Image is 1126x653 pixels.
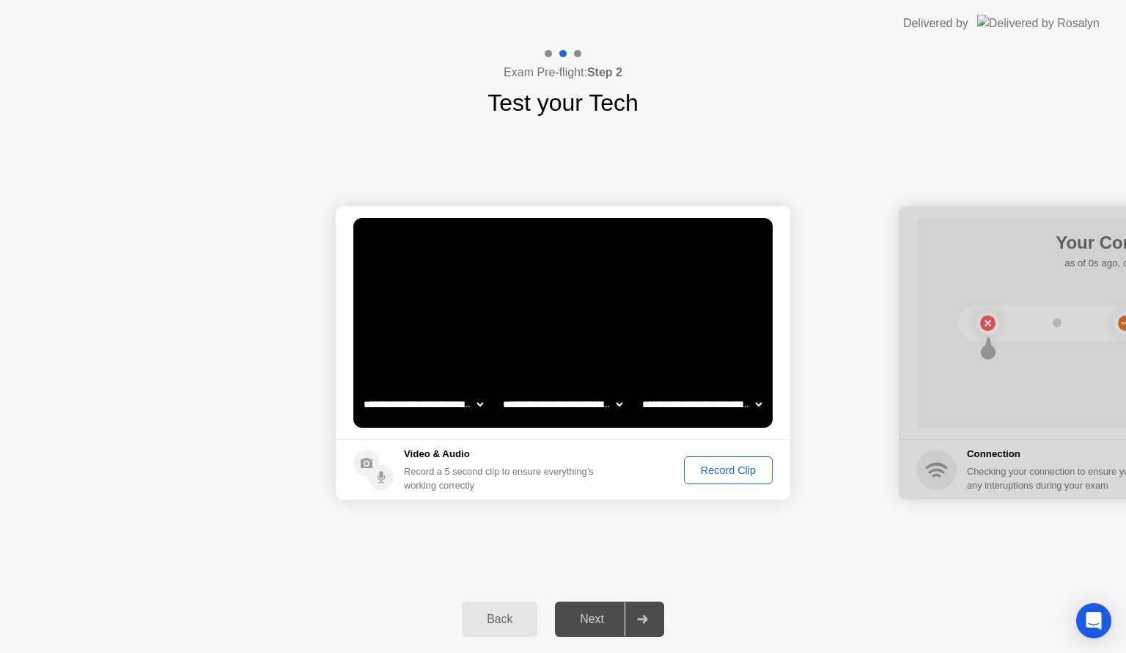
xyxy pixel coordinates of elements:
[684,456,773,484] button: Record Clip
[689,464,768,476] div: Record Clip
[500,390,625,419] select: Available speakers
[466,613,533,626] div: Back
[555,602,664,637] button: Next
[587,66,622,79] b: Step 2
[504,64,622,81] h4: Exam Pre-flight:
[977,15,1100,32] img: Delivered by Rosalyn
[361,390,486,419] select: Available cameras
[559,613,625,626] div: Next
[639,390,765,419] select: Available microphones
[462,602,537,637] button: Back
[487,85,639,120] h1: Test your Tech
[611,234,628,252] div: . . .
[1076,603,1111,638] div: Open Intercom Messenger
[600,234,618,252] div: !
[903,15,968,32] div: Delivered by
[404,464,600,492] div: Record a 5 second clip to ensure everything’s working correctly
[404,447,600,462] h5: Video & Audio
